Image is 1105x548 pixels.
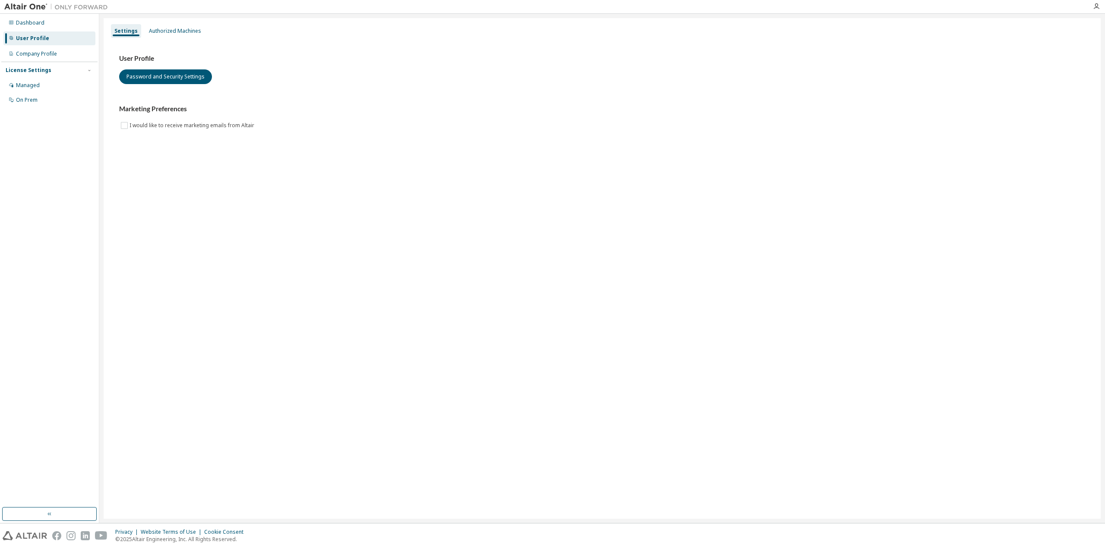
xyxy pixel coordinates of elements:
[16,82,40,89] div: Managed
[16,97,38,103] div: On Prem
[115,535,249,543] p: © 2025 Altair Engineering, Inc. All Rights Reserved.
[16,35,49,42] div: User Profile
[149,28,201,34] div: Authorized Machines
[115,529,141,535] div: Privacy
[66,531,76,540] img: instagram.svg
[119,105,1085,113] h3: Marketing Preferences
[119,69,212,84] button: Password and Security Settings
[204,529,249,535] div: Cookie Consent
[141,529,204,535] div: Website Terms of Use
[114,28,138,34] div: Settings
[6,67,51,74] div: License Settings
[16,50,57,57] div: Company Profile
[95,531,107,540] img: youtube.svg
[4,3,112,11] img: Altair One
[81,531,90,540] img: linkedin.svg
[52,531,61,540] img: facebook.svg
[129,120,256,131] label: I would like to receive marketing emails from Altair
[3,531,47,540] img: altair_logo.svg
[119,54,1085,63] h3: User Profile
[16,19,44,26] div: Dashboard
